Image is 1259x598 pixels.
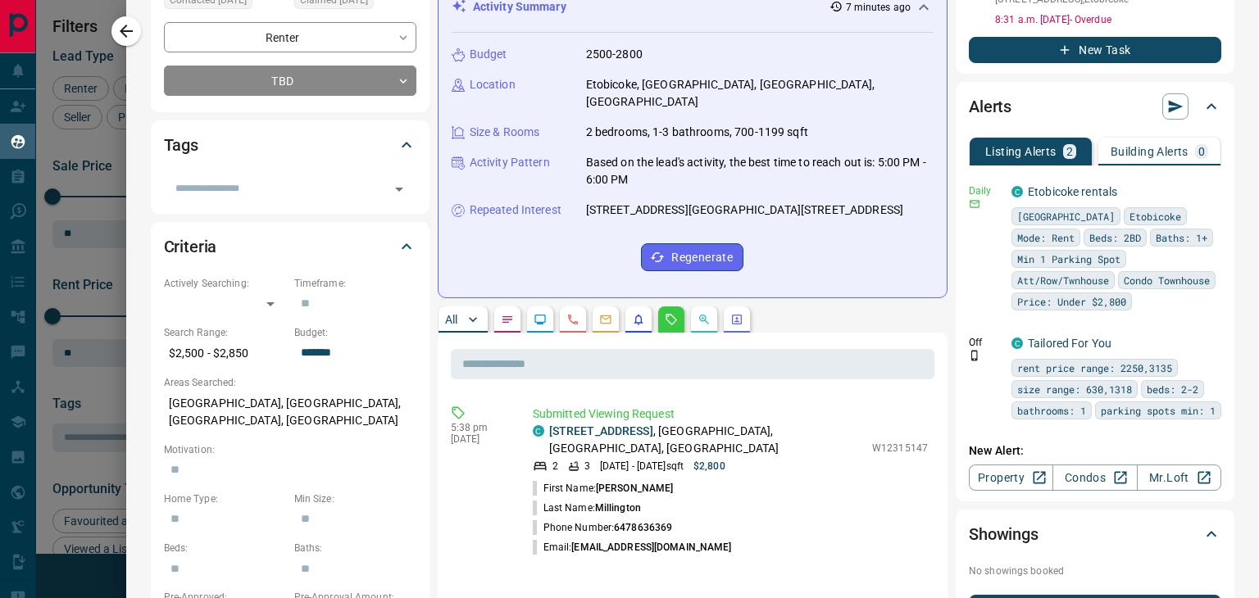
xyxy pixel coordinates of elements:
a: Property [969,464,1053,491]
h2: Alerts [969,93,1011,120]
svg: Emails [599,313,612,326]
div: Criteria [164,227,416,266]
span: Att/Row/Twnhouse [1017,272,1109,288]
p: [GEOGRAPHIC_DATA], [GEOGRAPHIC_DATA], [GEOGRAPHIC_DATA], [GEOGRAPHIC_DATA] [164,390,416,434]
svg: Notes [501,313,514,326]
a: Condos [1052,464,1137,491]
p: Baths: [294,541,416,555]
p: Home Type: [164,492,286,506]
p: Areas Searched: [164,375,416,390]
div: Showings [969,514,1221,554]
p: Off [969,335,1002,350]
p: No showings booked [969,564,1221,578]
p: Daily [969,183,1002,198]
p: 2 [552,459,558,473]
p: First Name: [533,481,674,496]
span: beds: 2-2 [1147,381,1198,397]
p: Last Name: [533,501,641,515]
p: Beds: [164,541,286,555]
span: rent price range: 2250,3135 [1017,360,1172,376]
p: 8:31 a.m. [DATE] - Overdue [995,12,1221,27]
svg: Push Notification Only [969,350,980,361]
svg: Opportunities [698,313,711,326]
p: Building Alerts [1111,146,1189,157]
p: Actively Searching: [164,276,286,291]
p: Min Size: [294,492,416,506]
p: 0 [1198,146,1205,157]
p: , [GEOGRAPHIC_DATA], [GEOGRAPHIC_DATA], [GEOGRAPHIC_DATA] [549,423,864,457]
span: [EMAIL_ADDRESS][DOMAIN_NAME] [571,541,731,553]
a: [STREET_ADDRESS] [549,424,653,437]
svg: Requests [665,313,678,326]
p: 2 bedrooms, 1-3 bathrooms, 700-1199 sqft [586,124,808,141]
span: [PERSON_NAME] [596,482,673,494]
a: Tailored For You [1028,337,1111,350]
p: Etobicoke, [GEOGRAPHIC_DATA], [GEOGRAPHIC_DATA], [GEOGRAPHIC_DATA] [586,76,934,111]
div: Renter [164,22,416,52]
svg: Agent Actions [730,313,743,326]
p: Search Range: [164,325,286,340]
span: 6478636369 [614,522,672,533]
svg: Email [969,198,980,210]
div: Alerts [969,87,1221,126]
p: [STREET_ADDRESS][GEOGRAPHIC_DATA][STREET_ADDRESS] [586,202,903,219]
svg: Listing Alerts [632,313,645,326]
span: Min 1 Parking Spot [1017,251,1120,267]
div: condos.ca [1011,186,1023,197]
p: Size & Rooms [470,124,540,141]
p: [DATE] - [DATE] sqft [600,459,684,473]
h2: Tags [164,132,198,158]
button: Open [388,178,411,201]
p: 2500-2800 [586,46,643,63]
svg: Calls [566,313,580,326]
div: TBD [164,66,416,96]
p: Budget [470,46,507,63]
p: Email: [533,540,732,555]
span: Mode: Rent [1017,229,1075,246]
span: Baths: 1+ [1156,229,1207,246]
a: Etobicoke rentals [1028,185,1117,198]
p: Motivation: [164,442,416,457]
p: Timeframe: [294,276,416,291]
p: Budget: [294,325,416,340]
p: New Alert: [969,442,1221,460]
p: 2 [1066,146,1073,157]
a: Mr.Loft [1137,464,1221,491]
span: Etobicoke [1129,208,1181,224]
p: $2,500 - $2,850 [164,340,286,367]
span: Beds: 2BD [1089,229,1141,246]
p: 3 [584,459,590,473]
div: Tags [164,125,416,165]
div: condos.ca [533,425,544,437]
p: Location [470,76,516,93]
p: W12315147 [872,441,928,455]
p: $2,800 [693,459,725,473]
span: bathrooms: 1 [1017,402,1086,419]
p: Based on the lead's activity, the best time to reach out is: 5:00 PM - 6:00 PM [586,154,934,188]
p: 5:38 pm [451,422,508,433]
span: [GEOGRAPHIC_DATA] [1017,208,1115,224]
p: Listing Alerts [985,146,1057,157]
p: Repeated Interest [470,202,561,219]
span: size range: 630,1318 [1017,381,1132,397]
p: [DATE] [451,433,508,445]
p: Phone Number: [533,520,673,535]
button: Regenerate [641,243,743,271]
div: condos.ca [1011,338,1023,349]
svg: Lead Browsing Activity [534,313,547,326]
p: Submitted Viewing Request [533,405,928,423]
p: All [445,314,458,325]
span: Price: Under $2,800 [1017,293,1126,310]
span: Condo Townhouse [1124,272,1210,288]
span: Millington [595,502,641,514]
button: New Task [969,37,1221,63]
p: Activity Pattern [470,154,550,171]
h2: Showings [969,521,1039,547]
span: parking spots min: 1 [1101,402,1216,419]
h2: Criteria [164,233,217,260]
